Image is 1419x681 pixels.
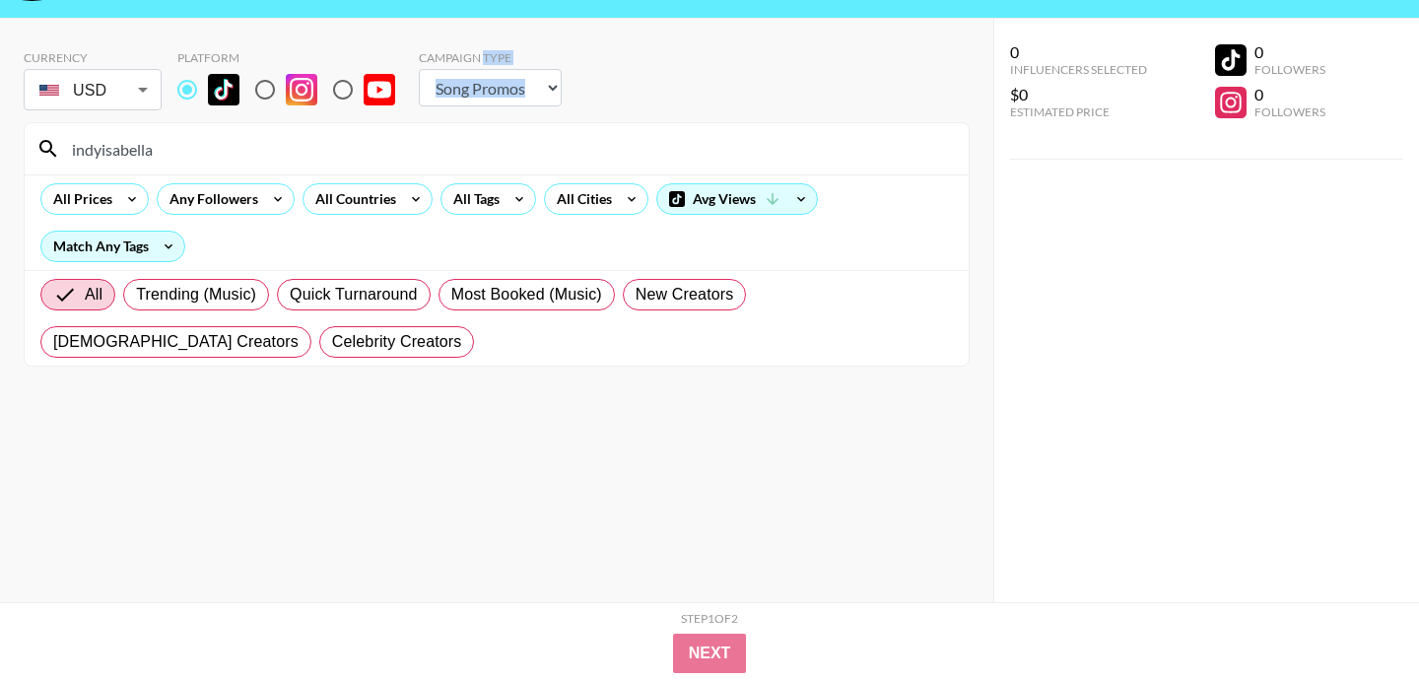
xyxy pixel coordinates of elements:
[1010,85,1147,104] div: $0
[53,330,299,354] span: [DEMOGRAPHIC_DATA] Creators
[1254,104,1325,119] div: Followers
[364,74,395,105] img: YouTube
[290,283,418,306] span: Quick Turnaround
[419,50,562,65] div: Campaign Type
[1320,582,1395,657] iframe: Drift Widget Chat Controller
[332,330,462,354] span: Celebrity Creators
[60,133,957,165] input: Search by User Name
[286,74,317,105] img: Instagram
[1254,62,1325,77] div: Followers
[451,283,602,306] span: Most Booked (Music)
[136,283,256,306] span: Trending (Music)
[41,232,184,261] div: Match Any Tags
[28,73,158,107] div: USD
[24,50,162,65] div: Currency
[158,184,262,214] div: Any Followers
[681,611,738,626] div: Step 1 of 2
[545,184,616,214] div: All Cities
[41,184,116,214] div: All Prices
[1010,42,1147,62] div: 0
[657,184,817,214] div: Avg Views
[636,283,734,306] span: New Creators
[673,634,747,673] button: Next
[177,50,411,65] div: Platform
[1254,85,1325,104] div: 0
[208,74,239,105] img: TikTok
[1010,104,1147,119] div: Estimated Price
[1254,42,1325,62] div: 0
[85,283,102,306] span: All
[441,184,504,214] div: All Tags
[304,184,400,214] div: All Countries
[1010,62,1147,77] div: Influencers Selected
